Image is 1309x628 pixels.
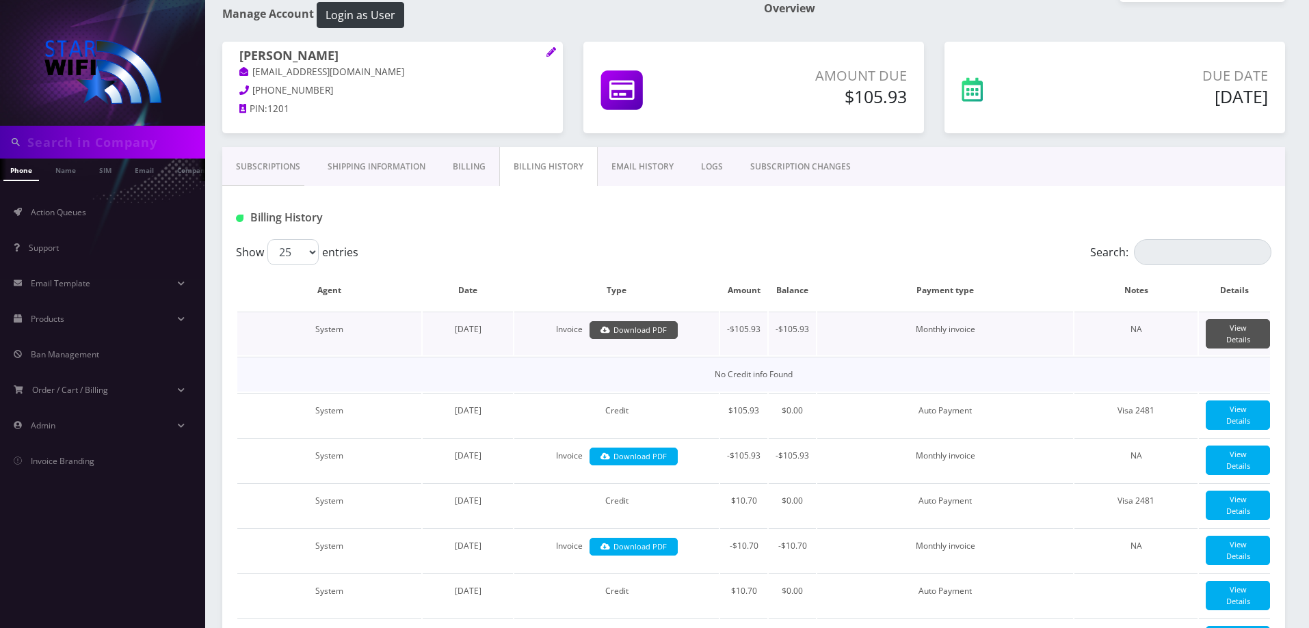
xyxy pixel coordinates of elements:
span: 1201 [267,103,289,115]
td: NA [1074,528,1198,572]
a: LOGS [687,147,737,187]
span: Products [31,313,64,325]
h1: Billing History [236,211,568,224]
a: View Details [1206,581,1270,610]
span: [DATE] [455,495,481,506]
a: Shipping Information [314,147,439,187]
span: [PHONE_NUMBER] [252,84,333,96]
span: Action Queues [31,206,86,218]
th: Type [514,271,719,310]
td: -$105.93 [769,438,816,482]
span: Admin [31,420,55,431]
td: Auto Payment [817,573,1073,617]
td: Auto Payment [817,393,1073,437]
a: Phone [3,159,39,181]
td: Credit [514,393,719,437]
input: Search in Company [27,129,202,155]
span: Invoice Branding [31,455,94,467]
td: System [237,312,421,355]
a: Download PDF [590,538,678,556]
button: Login as User [317,2,404,28]
a: EMAIL HISTORY [598,147,687,187]
td: System [237,438,421,482]
select: Showentries [267,239,319,265]
h1: [PERSON_NAME] [239,49,546,65]
span: Support [29,242,59,254]
td: Visa 2481 [1074,393,1198,437]
span: Order / Cart / Billing [32,384,108,396]
span: [DATE] [455,450,481,461]
td: -$105.93 [769,312,816,355]
div: No Credit info Found [244,364,1263,385]
span: [DATE] [455,405,481,416]
h5: [DATE] [1070,86,1268,107]
td: -$105.93 [720,312,767,355]
td: $10.70 [720,483,767,527]
p: Amount Due [737,66,907,86]
input: Search: [1134,239,1271,265]
td: -$105.93 [720,438,767,482]
a: Email [128,159,161,180]
td: System [237,573,421,617]
a: View Details [1206,446,1270,475]
th: Date [423,271,513,310]
td: Credit [514,483,719,527]
a: Download PDF [590,321,678,340]
td: -$10.70 [720,528,767,572]
span: [DATE] [455,585,481,597]
a: SUBSCRIPTION CHANGES [737,147,864,187]
a: Billing History [499,147,598,187]
td: $0.00 [769,393,816,437]
th: Notes [1074,271,1198,310]
td: System [237,483,421,527]
a: View Details [1206,319,1270,349]
th: Payment type [817,271,1073,310]
a: View Details [1206,536,1270,565]
span: Email Template [31,277,90,289]
h1: Overview [764,2,1285,15]
a: Download PDF [590,448,678,466]
td: $0.00 [769,483,816,527]
a: PIN: [239,103,267,116]
td: $0.00 [769,573,816,617]
td: -$10.70 [769,528,816,572]
td: System [237,528,421,572]
td: Invoice [514,312,719,355]
img: StarWiFi [41,37,164,105]
p: Due Date [1070,66,1268,86]
th: Balance [769,271,816,310]
td: Visa 2481 [1074,483,1198,527]
a: [EMAIL_ADDRESS][DOMAIN_NAME] [239,66,404,79]
th: Amount [720,271,767,310]
td: System [237,393,421,437]
td: $105.93 [720,393,767,437]
a: View Details [1206,491,1270,520]
h5: $105.93 [737,86,907,107]
label: Show entries [236,239,358,265]
td: NA [1074,438,1198,482]
span: [DATE] [455,540,481,551]
td: Invoice [514,438,719,482]
a: SIM [92,159,118,180]
a: View Details [1206,400,1270,430]
td: Credit [514,573,719,617]
th: Agent [237,271,421,310]
td: Invoice [514,528,719,572]
th: Details [1199,271,1270,310]
td: Monthly invoice [817,438,1073,482]
a: Company [170,159,216,180]
h1: Manage Account [222,2,743,28]
td: Monthly invoice [817,528,1073,572]
td: $10.70 [720,573,767,617]
td: Auto Payment [817,483,1073,527]
a: Login as User [314,6,404,21]
span: [DATE] [455,323,481,335]
a: Billing [439,147,499,187]
span: Ban Management [31,349,99,360]
td: NA [1074,312,1198,355]
a: Name [49,159,83,180]
td: Monthly invoice [817,312,1073,355]
label: Search: [1090,239,1271,265]
a: Subscriptions [222,147,314,187]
